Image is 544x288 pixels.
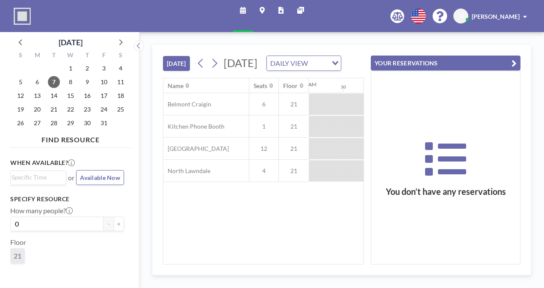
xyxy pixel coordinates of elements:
[249,123,278,130] span: 1
[458,12,464,20] span: JJ
[267,56,341,71] div: Search for option
[62,50,79,62] div: W
[29,50,46,62] div: M
[279,123,309,130] span: 21
[283,82,298,90] div: Floor
[112,50,129,62] div: S
[12,173,61,182] input: Search for option
[98,76,110,88] span: Friday, October 10, 2025
[98,117,110,129] span: Friday, October 31, 2025
[371,56,520,71] button: YOUR RESERVATIONS
[10,132,131,144] h4: FIND RESOURCE
[168,82,183,90] div: Name
[80,174,120,181] span: Available Now
[31,103,43,115] span: Monday, October 20, 2025
[15,90,27,102] span: Sunday, October 12, 2025
[269,58,310,69] span: DAILY VIEW
[12,50,29,62] div: S
[81,76,93,88] span: Thursday, October 9, 2025
[11,171,66,184] div: Search for option
[14,252,21,260] span: 21
[65,76,77,88] span: Wednesday, October 8, 2025
[10,206,73,215] label: How many people?
[48,90,60,102] span: Tuesday, October 14, 2025
[224,56,257,69] span: [DATE]
[254,82,267,90] div: Seats
[76,170,124,185] button: Available Now
[59,36,83,48] div: [DATE]
[302,81,316,88] div: 12AM
[79,50,95,62] div: T
[115,90,127,102] span: Saturday, October 18, 2025
[65,103,77,115] span: Wednesday, October 22, 2025
[163,100,211,108] span: Belmont Craigin
[279,100,309,108] span: 21
[46,50,62,62] div: T
[98,62,110,74] span: Friday, October 3, 2025
[14,8,31,25] img: organization-logo
[48,103,60,115] span: Tuesday, October 21, 2025
[115,76,127,88] span: Saturday, October 11, 2025
[98,103,110,115] span: Friday, October 24, 2025
[103,217,114,231] button: -
[65,90,77,102] span: Wednesday, October 15, 2025
[341,84,346,90] div: 30
[65,117,77,129] span: Wednesday, October 29, 2025
[65,62,77,74] span: Wednesday, October 1, 2025
[115,62,127,74] span: Saturday, October 4, 2025
[279,145,309,153] span: 21
[68,173,74,182] span: or
[310,58,327,69] input: Search for option
[371,186,520,197] h3: You don’t have any reservations
[48,117,60,129] span: Tuesday, October 28, 2025
[81,117,93,129] span: Thursday, October 30, 2025
[31,76,43,88] span: Monday, October 6, 2025
[48,76,60,88] span: Tuesday, October 7, 2025
[15,103,27,115] span: Sunday, October 19, 2025
[10,195,124,203] h3: Specify resource
[98,90,110,102] span: Friday, October 17, 2025
[81,62,93,74] span: Thursday, October 2, 2025
[249,145,278,153] span: 12
[81,103,93,115] span: Thursday, October 23, 2025
[163,167,210,175] span: North Lawndale
[95,50,112,62] div: F
[163,56,190,71] button: [DATE]
[472,13,520,20] span: [PERSON_NAME]
[163,123,225,130] span: Kitchen Phone Booth
[249,167,278,175] span: 4
[10,270,24,279] label: Type
[249,100,278,108] span: 6
[15,117,27,129] span: Sunday, October 26, 2025
[115,103,127,115] span: Saturday, October 25, 2025
[163,145,229,153] span: [GEOGRAPHIC_DATA]
[15,76,27,88] span: Sunday, October 5, 2025
[31,90,43,102] span: Monday, October 13, 2025
[10,238,26,247] label: Floor
[81,90,93,102] span: Thursday, October 16, 2025
[31,117,43,129] span: Monday, October 27, 2025
[279,167,309,175] span: 21
[114,217,124,231] button: +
